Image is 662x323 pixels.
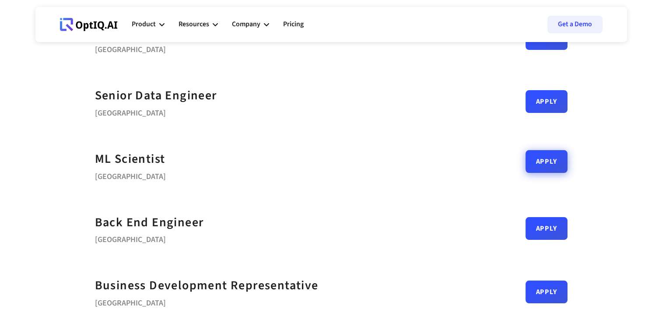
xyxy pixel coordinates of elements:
a: Get a Demo [547,16,602,33]
div: Company [232,11,269,38]
a: Apply [525,281,567,303]
div: [GEOGRAPHIC_DATA] [95,232,204,244]
a: Webflow Homepage [60,11,118,38]
div: [GEOGRAPHIC_DATA] [95,105,217,118]
a: Back End Engineer [95,213,204,232]
div: [GEOGRAPHIC_DATA] [95,169,166,181]
a: Apply [525,150,567,173]
div: Resources [179,11,218,38]
a: Apply [525,217,567,240]
a: Business Development Representative [95,276,319,295]
a: Apply [525,90,567,113]
a: Pricing [283,11,304,38]
div: Product [132,11,165,38]
div: [GEOGRAPHIC_DATA] [95,295,319,308]
div: [GEOGRAPHIC_DATA] [95,42,203,54]
a: ML Scientist [95,149,165,169]
div: Company [232,18,260,30]
div: Product [132,18,156,30]
div: Resources [179,18,209,30]
a: Senior Data Engineer [95,86,217,105]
